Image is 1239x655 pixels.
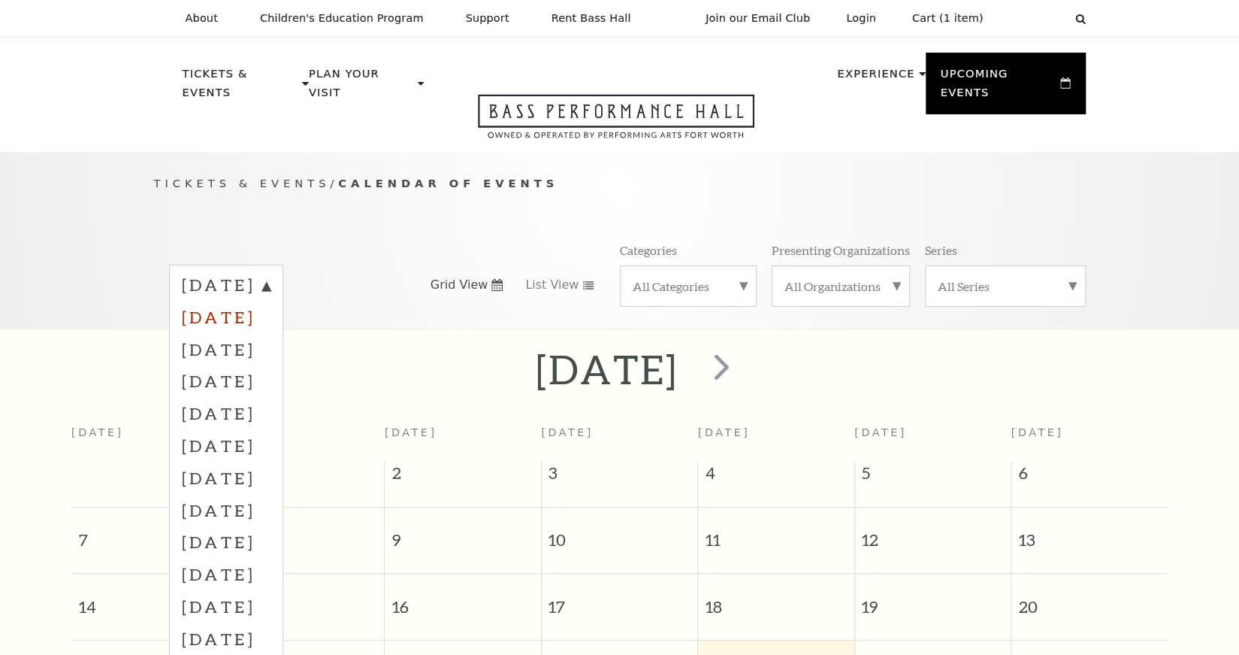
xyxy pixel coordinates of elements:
label: All Categories [633,278,744,294]
span: Tickets & Events [154,177,331,190]
h2: [DATE] [536,345,678,393]
p: Support [466,12,509,25]
label: [DATE] [182,526,270,558]
span: [DATE] [698,426,751,438]
p: Categories [620,242,677,258]
span: List View [525,277,579,293]
span: 4 [698,462,854,492]
span: [DATE] [1011,426,1064,438]
span: 6 [1011,462,1168,492]
label: All Organizations [784,278,897,294]
p: About [186,12,218,25]
label: [DATE] [182,274,270,301]
select: Select: [1008,11,1061,26]
p: Tickets & Events [183,65,299,111]
th: [DATE] [71,417,228,462]
label: [DATE] [182,590,270,623]
span: 1 [228,462,384,492]
p: Plan Your Visit [309,65,414,111]
span: [DATE] [854,426,907,438]
label: [DATE] [182,333,270,365]
span: 5 [855,462,1011,492]
span: 12 [855,508,1011,559]
label: [DATE] [182,494,270,526]
span: 16 [385,574,540,626]
p: Rent Bass Hall [552,12,631,25]
p: Children's Education Program [260,12,424,25]
span: 2 [385,462,540,492]
label: [DATE] [182,623,270,655]
span: 11 [698,508,854,559]
span: 14 [71,574,228,626]
span: 8 [228,508,384,559]
p: Upcoming Events [941,65,1057,111]
p: Experience [837,65,914,92]
label: All Series [938,278,1073,294]
span: 17 [542,574,697,626]
p: Presenting Organizations [772,242,910,258]
label: [DATE] [182,365,270,397]
span: 7 [71,508,228,559]
button: next [692,343,747,396]
span: 13 [1011,508,1168,559]
span: 10 [542,508,697,559]
span: 20 [1011,574,1168,626]
label: [DATE] [182,301,270,333]
p: Series [925,242,957,258]
label: [DATE] [182,462,270,494]
p: / [154,174,1086,193]
span: Calendar of Events [338,177,558,190]
span: Grid View [431,277,488,293]
span: 18 [698,574,854,626]
label: [DATE] [182,397,270,429]
span: [DATE] [385,426,437,438]
span: 9 [385,508,540,559]
span: 15 [228,574,384,626]
label: [DATE] [182,558,270,590]
span: [DATE] [541,426,594,438]
label: [DATE] [182,429,270,462]
span: 3 [542,462,697,492]
span: 19 [855,574,1011,626]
